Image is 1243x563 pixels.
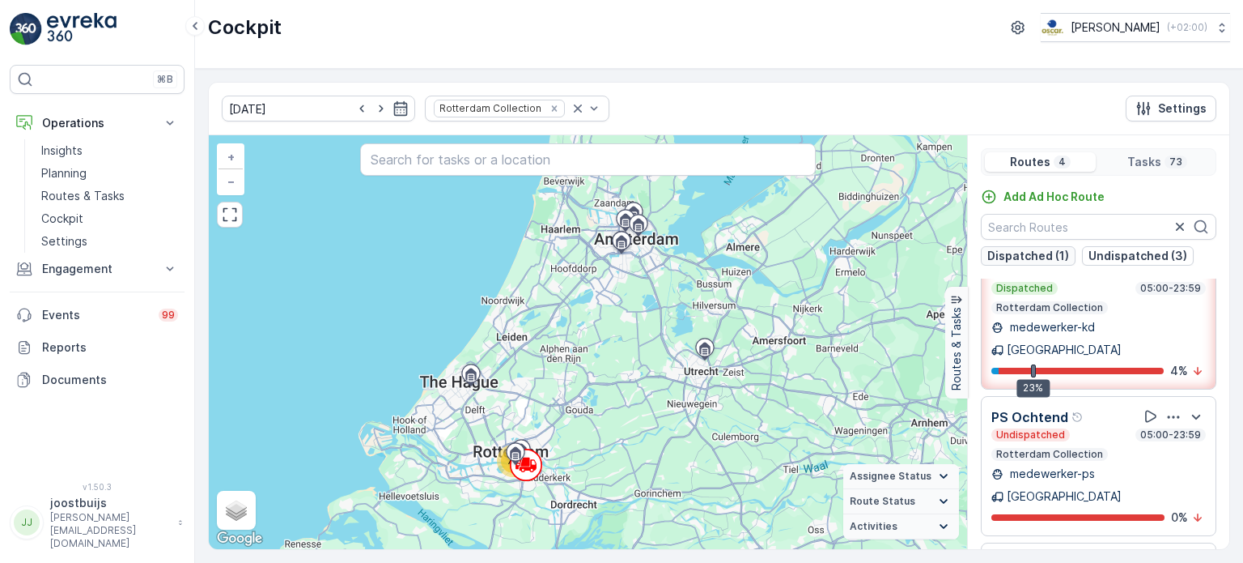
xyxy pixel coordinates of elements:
[1158,100,1207,117] p: Settings
[35,230,185,253] a: Settings
[1171,510,1188,526] p: 0 %
[222,96,415,122] input: dd/mm/yyyy
[213,528,266,549] a: Open this area in Google Maps (opens a new window)
[10,13,42,45] img: logo
[10,364,185,396] a: Documents
[981,214,1216,240] input: Search Routes
[850,495,915,508] span: Route Status
[1139,429,1203,441] p: 05:00-23:59
[1168,156,1184,168] p: 73
[35,207,185,230] a: Cockpit
[995,448,1105,461] p: Rotterdam Collection
[10,331,185,364] a: Reports
[497,445,529,477] div: 73
[1057,156,1067,168] p: 4
[1007,319,1095,335] p: medewerker-kd
[35,139,185,162] a: Insights
[1016,379,1050,397] div: 23%
[435,100,544,116] div: Rotterdam Collection
[1167,21,1207,34] p: ( +02:00 )
[35,185,185,207] a: Routes & Tasks
[35,162,185,185] a: Planning
[995,429,1067,441] p: Undispatched
[10,299,185,331] a: Events99
[1041,13,1230,42] button: [PERSON_NAME](+02:00)
[991,407,1068,427] p: PS Ochtend
[1071,19,1160,36] p: [PERSON_NAME]
[995,301,1105,314] p: Rotterdam Collection
[41,143,83,159] p: Insights
[360,143,815,176] input: Search for tasks or a location
[850,470,931,483] span: Assignee Status
[1126,96,1216,122] button: Settings
[10,495,185,550] button: JJjoostbuijs[PERSON_NAME][EMAIL_ADDRESS][DOMAIN_NAME]
[1088,248,1187,264] p: Undispatched (3)
[42,339,178,356] p: Reports
[1139,282,1203,295] p: 05:00-23:59
[10,482,185,492] span: v 1.50.3
[218,493,254,528] a: Layers
[227,174,235,188] span: −
[157,73,173,86] p: ⌘B
[41,165,87,181] p: Planning
[1041,19,1064,36] img: basis-logo_rgb2x.png
[1071,411,1084,424] div: Help Tooltip Icon
[41,211,83,227] p: Cockpit
[41,233,87,250] p: Settings
[987,248,1069,264] p: Dispatched (1)
[1127,154,1161,170] p: Tasks
[1007,488,1122,505] p: [GEOGRAPHIC_DATA]
[47,13,117,45] img: logo_light-DOdMpM7g.png
[42,261,152,277] p: Engagement
[545,102,563,115] div: Remove Rotterdam Collection
[948,307,965,390] p: Routes & Tasks
[50,511,170,550] p: [PERSON_NAME][EMAIL_ADDRESS][DOMAIN_NAME]
[213,528,266,549] img: Google
[227,150,235,164] span: +
[1010,154,1050,170] p: Routes
[218,169,243,194] a: Zoom Out
[42,115,152,131] p: Operations
[843,489,959,514] summary: Route Status
[843,464,959,489] summary: Assignee Status
[208,15,282,41] p: Cockpit
[50,495,170,511] p: joostbuijs
[10,107,185,139] button: Operations
[981,246,1075,266] button: Dispatched (1)
[1007,466,1095,482] p: medewerker-ps
[162,309,175,322] p: 99
[981,189,1105,205] a: Add Ad Hoc Route
[1170,363,1188,379] p: 4 %
[218,145,243,169] a: Zoom In
[14,510,40,535] div: JJ
[42,372,178,388] p: Documents
[843,514,959,540] summary: Activities
[1007,342,1122,358] p: [GEOGRAPHIC_DATA]
[1003,189,1105,205] p: Add Ad Hoc Route
[41,188,125,204] p: Routes & Tasks
[995,282,1054,295] p: Dispatched
[850,520,897,533] span: Activities
[42,307,149,323] p: Events
[1082,246,1194,266] button: Undispatched (3)
[10,253,185,285] button: Engagement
